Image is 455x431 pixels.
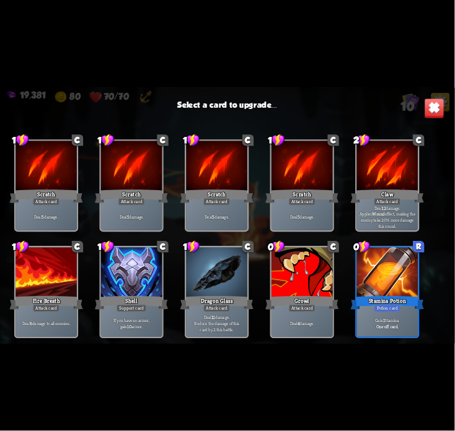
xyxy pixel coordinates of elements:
div: Scratch [95,188,168,204]
p: If you have no armor, gain armor. [102,318,161,329]
b: 5 [212,214,214,220]
div: Growl [265,295,338,311]
div: 1 [183,240,200,253]
div: C [413,134,424,146]
div: 1 [12,134,29,147]
div: 1 [97,240,115,253]
b: One-off card. [376,324,399,330]
img: Close_Button.png [425,98,444,118]
b: 12 [211,315,215,321]
div: Attack card [374,198,401,206]
div: 1 [97,134,115,147]
p: Deal damage. [188,214,246,220]
b: Wound [372,211,385,217]
div: Attack card [118,198,145,206]
div: Scratch [265,188,338,204]
p: Deal damage to all enemies. [17,321,76,327]
div: 2 [353,134,371,147]
div: Potion card [374,305,400,312]
b: 1 [383,318,385,324]
div: Claw [351,188,424,204]
div: C [72,134,83,146]
p: Deal damage. [17,214,76,220]
div: C [157,241,168,252]
div: Attack card [289,305,316,312]
p: Deal damage. [273,321,332,327]
div: 1 [12,240,29,253]
b: 10 [127,324,131,330]
div: 0 [353,240,371,253]
b: 12 [382,205,386,211]
div: C [72,241,83,252]
b: 5 [127,214,130,220]
div: C [157,134,168,146]
p: Gain Stamina. [358,318,417,324]
b: 4 [298,321,300,327]
h3: Select a card to upgrade... [178,100,278,110]
b: 5 [42,214,44,220]
b: 6 [30,321,32,327]
div: Scratch [180,188,254,204]
div: Attack card [33,198,60,206]
p: Deal damage. Reduce the damage of this card by 2 this battle. [188,315,246,333]
p: Deal damage. [102,214,161,220]
div: Fire Breath [9,295,82,311]
div: C [328,241,339,252]
div: 0 [268,240,285,253]
div: 1 [268,134,285,147]
div: C [328,134,339,146]
p: Deal damage. [273,214,332,220]
div: Shell [95,295,168,311]
div: Attack card [33,305,60,312]
div: Attack card [289,198,316,206]
div: Attack card [203,198,230,206]
div: Dragon Glass [180,295,254,311]
div: C [242,134,254,146]
div: 1 [183,134,200,147]
div: Attack card [203,305,230,312]
div: Stamina Potion [351,295,424,311]
div: Support card [117,305,146,312]
div: R [413,241,424,252]
div: C [242,241,254,252]
b: 5 [298,214,300,220]
p: Deal damage. Applies effect, making the enemy take 20% more damage this round. [358,205,417,229]
div: Scratch [9,188,82,204]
